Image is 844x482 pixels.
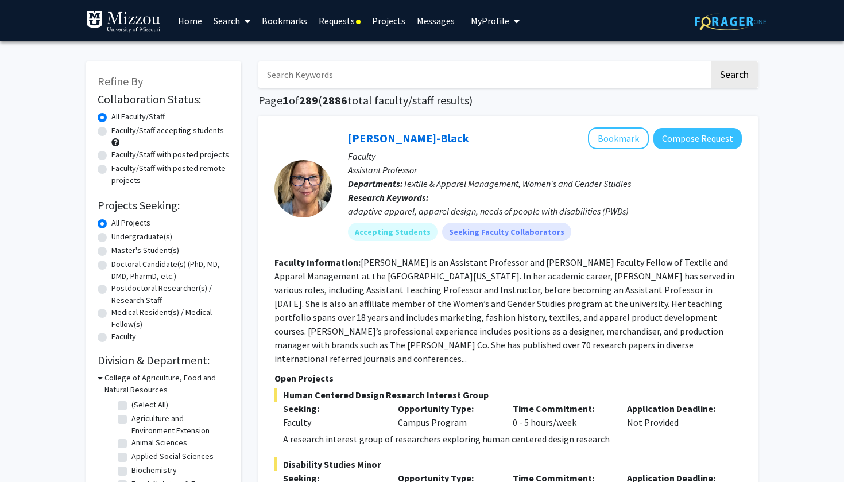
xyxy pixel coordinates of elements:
label: Faculty [111,331,136,343]
p: Opportunity Type: [398,402,495,415]
span: Refine By [98,74,143,88]
span: Human Centered Design Research Interest Group [274,388,742,402]
div: 0 - 5 hours/week [504,402,619,429]
label: Postdoctoral Researcher(s) / Research Staff [111,282,230,306]
input: Search Keywords [258,61,709,88]
div: adaptive apparel, apparel design, needs of people with disabilities (PWDs) [348,204,742,218]
label: (Select All) [131,399,168,411]
label: Faculty/Staff with posted projects [111,149,229,161]
img: University of Missouri Logo [86,10,161,33]
button: Compose Request to Kerri McBee-Black [653,128,742,149]
a: Bookmarks [256,1,313,41]
mat-chip: Seeking Faculty Collaborators [442,223,571,241]
p: Assistant Professor [348,163,742,177]
p: Faculty [348,149,742,163]
button: Add Kerri McBee-Black to Bookmarks [588,127,649,149]
a: [PERSON_NAME]-Black [348,131,469,145]
label: Doctoral Candidate(s) (PhD, MD, DMD, PharmD, etc.) [111,258,230,282]
p: Open Projects [274,371,742,385]
label: Agriculture and Environment Extension [131,413,227,437]
b: Faculty Information: [274,256,361,268]
a: Home [172,1,208,41]
span: 2886 [322,93,347,107]
div: Faculty [283,415,381,429]
iframe: Chat [9,430,49,473]
b: Research Keywords: [348,192,429,203]
a: Projects [366,1,411,41]
h2: Projects Seeking: [98,199,230,212]
label: Master's Student(s) [111,244,179,256]
label: All Faculty/Staff [111,111,165,123]
p: Application Deadline: [627,402,725,415]
p: Time Commitment: [513,402,610,415]
h2: Collaboration Status: [98,92,230,106]
label: All Projects [111,217,150,229]
label: Medical Resident(s) / Medical Fellow(s) [111,306,230,331]
fg-read-more: [PERSON_NAME] is an Assistant Professor and [PERSON_NAME] Faculty Fellow of Textile and Apparel M... [274,256,734,364]
span: 1 [282,93,289,107]
span: Textile & Apparel Management, Women's and Gender Studies [403,178,631,189]
label: Biochemistry [131,464,177,476]
a: Search [208,1,256,41]
label: Faculty/Staff accepting students [111,125,224,137]
a: Requests [313,1,366,41]
label: Faculty/Staff with posted remote projects [111,162,230,186]
span: My Profile [471,15,509,26]
label: Animal Sciences [131,437,187,449]
p: A research interest group of researchers exploring human centered design research [283,432,742,446]
button: Search [711,61,758,88]
img: ForagerOne Logo [695,13,766,30]
div: Not Provided [618,402,733,429]
span: 289 [299,93,318,107]
b: Departments: [348,178,403,189]
a: Messages [411,1,460,41]
label: Applied Social Sciences [131,450,214,462]
h2: Division & Department: [98,353,230,367]
h1: Page of ( total faculty/staff results) [258,94,758,107]
span: Disability Studies Minor [274,457,742,471]
div: Campus Program [389,402,504,429]
h3: College of Agriculture, Food and Natural Resources [104,372,230,396]
label: Undergraduate(s) [111,231,172,243]
p: Seeking: [283,402,381,415]
mat-chip: Accepting Students [348,223,438,241]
